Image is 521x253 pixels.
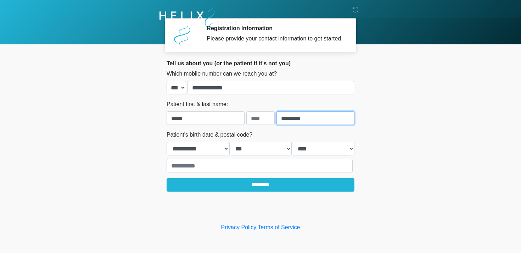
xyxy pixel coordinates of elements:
label: Which mobile number can we reach you at? [167,70,277,78]
a: Privacy Policy [221,224,257,230]
img: Helix Biowellness Logo [159,5,265,31]
h2: Tell us about you (or the patient if it's not you) [167,60,354,67]
label: Patient's birth date & postal code? [167,131,252,139]
div: Please provide your contact information to get started. [207,34,344,43]
label: Patient first & last name: [167,100,228,109]
a: Terms of Service [258,224,300,230]
a: | [256,224,258,230]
